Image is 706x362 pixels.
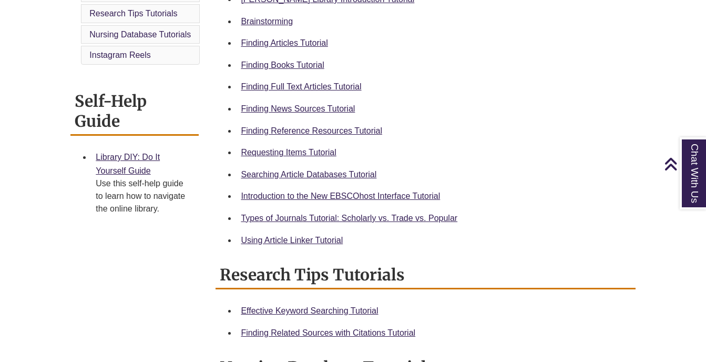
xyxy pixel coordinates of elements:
[89,30,191,39] a: Nursing Database Tutorials
[241,192,440,200] a: Introduction to the New EBSCOhost Interface Tutorial
[241,126,382,135] a: Finding Reference Resources Tutorial
[241,214,457,223] a: Types of Journals Tutorial: Scholarly vs. Trade vs. Popular
[241,148,336,157] a: Requesting Items Tutorial
[96,177,190,215] div: Use this self-help guide to learn how to navigate the online library.
[89,51,151,59] a: Instagram Reels
[241,17,293,26] a: Brainstorming
[241,104,355,113] a: Finding News Sources Tutorial
[241,170,376,179] a: Searching Article Databases Tutorial
[89,9,177,18] a: Research Tips Tutorials
[241,82,361,91] a: Finding Full Text Articles Tutorial
[70,88,199,136] h2: Self-Help Guide
[96,153,160,175] a: Library DIY: Do It Yourself Guide
[241,328,415,337] a: Finding Related Sources with Citations Tutorial
[216,262,635,289] h2: Research Tips Tutorials
[241,236,343,245] a: Using Article Linker Tutorial
[241,61,324,69] a: Finding Books Tutorial
[241,38,328,47] a: Finding Articles Tutorial
[664,157,703,171] a: Back to Top
[241,306,378,315] a: Effective Keyword Searching Tutorial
